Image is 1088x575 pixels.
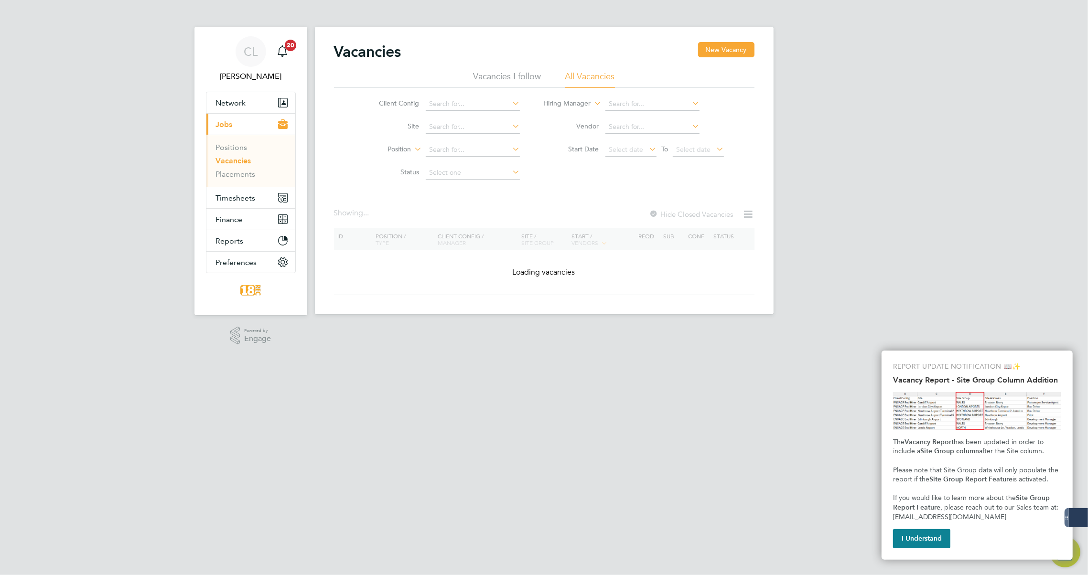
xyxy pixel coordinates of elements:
[609,145,643,154] span: Select date
[893,392,1061,430] img: Site Group Column in Vacancy Report
[244,45,258,58] span: CL
[658,143,671,155] span: To
[216,98,246,107] span: Network
[649,210,733,219] label: Hide Closed Vacancies
[216,170,256,179] a: Placements
[216,258,257,267] span: Preferences
[244,335,271,343] span: Engage
[605,97,700,111] input: Search for...
[285,40,296,51] span: 20
[893,494,1052,511] strong: Site Group Report Feature
[905,438,954,446] strong: Vacancy Report
[920,447,979,455] strong: Site Group column
[893,503,1060,521] span: , please reach out to our Sales team at: [EMAIL_ADDRESS][DOMAIN_NAME]
[364,99,419,107] label: Client Config
[605,120,700,134] input: Search for...
[893,362,1061,372] p: REPORT UPDATE NOTIFICATION 📖✨
[544,122,599,130] label: Vendor
[238,283,264,298] img: 18rec-logo-retina.png
[893,375,1061,384] h2: Vacancy Report - Site Group Column Addition
[426,97,520,111] input: Search for...
[194,27,307,315] nav: Main navigation
[893,438,905,446] span: The
[893,494,1016,502] span: If you would like to learn more about the
[216,143,248,152] a: Positions
[356,145,411,154] label: Position
[216,120,233,129] span: Jobs
[1013,475,1048,483] span: is activated.
[536,99,591,108] label: Hiring Manager
[216,236,244,245] span: Reports
[544,145,599,153] label: Start Date
[334,208,371,218] div: Showing
[882,351,1073,560] div: Vacancy Report - Site Group Column Addition
[893,466,1060,484] span: Please note that Site Group data will only populate the report if the
[565,71,615,88] li: All Vacancies
[893,529,950,548] button: I Understand
[364,208,369,218] span: ...
[206,36,296,82] a: Go to account details
[698,42,754,57] button: New Vacancy
[929,475,1013,483] strong: Site Group Report Feature
[216,215,243,224] span: Finance
[676,145,711,154] span: Select date
[426,143,520,157] input: Search for...
[979,447,1044,455] span: after the Site column.
[216,156,251,165] a: Vacancies
[206,283,296,298] a: Go to home page
[426,120,520,134] input: Search for...
[244,327,271,335] span: Powered by
[426,166,520,180] input: Select one
[216,193,256,202] span: Timesheets
[364,122,419,130] label: Site
[334,42,401,61] h2: Vacancies
[364,168,419,176] label: Status
[474,71,541,88] li: Vacancies I follow
[893,438,1045,456] span: has been updated in order to include a
[206,71,296,82] span: Carla Lamb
